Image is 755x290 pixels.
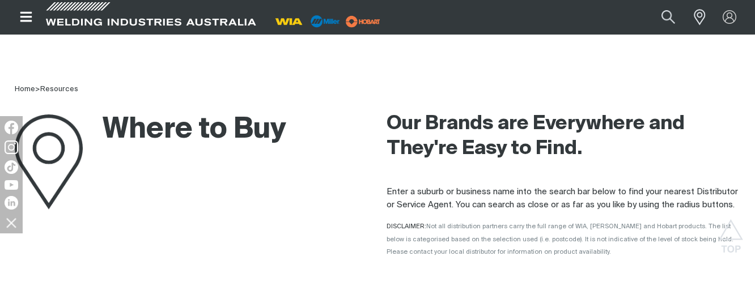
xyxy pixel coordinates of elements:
span: > [35,86,40,93]
img: Instagram [5,140,18,154]
h2: Our Brands are Everywhere and They're Easy to Find. [387,112,740,161]
button: Scroll to top [718,219,744,245]
a: miller [342,17,384,25]
span: Not all distribution partners carry the full range of WIA, [PERSON_NAME] and Hobart products. The... [387,223,733,255]
img: LinkedIn [5,196,18,210]
p: Enter a suburb or business name into the search bar below to find your nearest Distributor or Ser... [387,186,740,211]
a: Resources [40,86,78,93]
input: Product name or item number... [635,5,688,30]
a: Home [15,86,35,93]
button: Search products [649,5,688,30]
span: DISCLAIMER: [387,223,733,255]
img: YouTube [5,180,18,190]
img: TikTok [5,160,18,174]
h1: Where to Buy [15,112,286,148]
img: miller [342,13,384,30]
img: Facebook [5,121,18,134]
img: hide socials [2,213,21,232]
